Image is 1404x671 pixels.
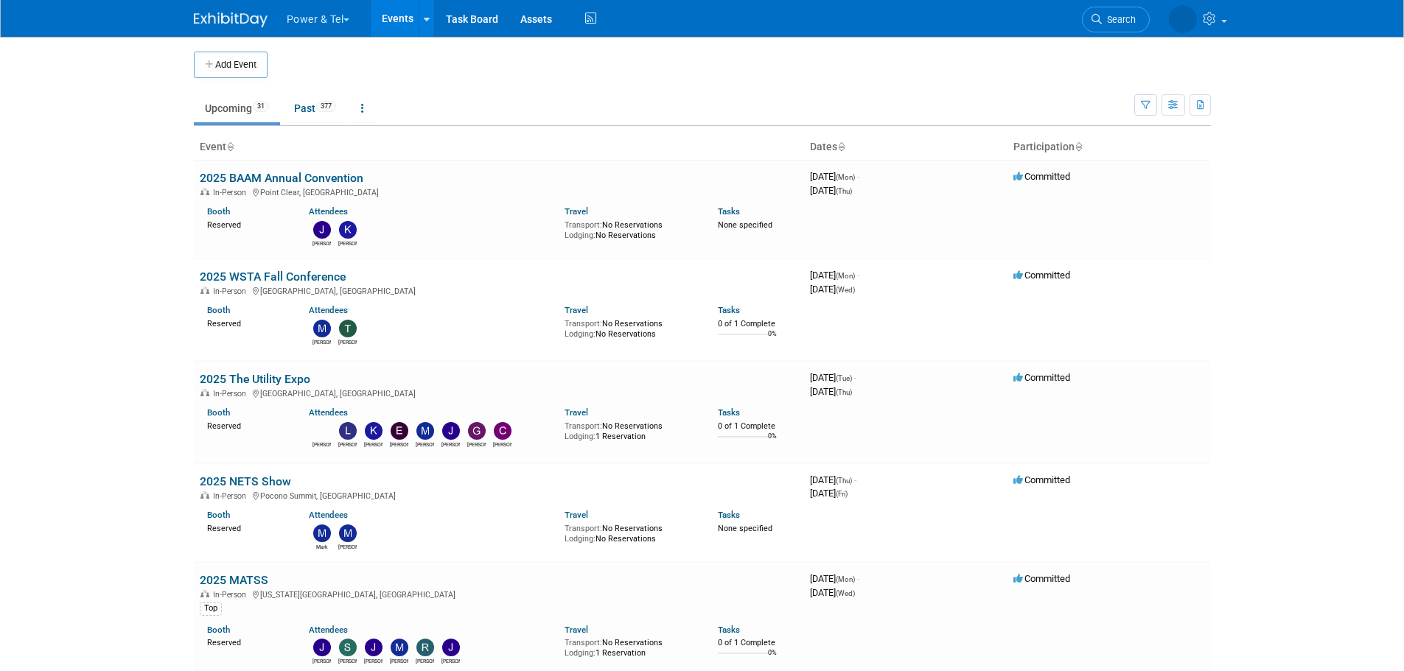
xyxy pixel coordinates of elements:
div: [US_STATE][GEOGRAPHIC_DATA], [GEOGRAPHIC_DATA] [200,588,798,600]
div: Chris Anderson [493,440,511,449]
span: In-Person [213,590,251,600]
img: Judd Bartley [313,639,331,656]
img: Jason Cook [442,422,460,440]
div: Lydia Lott [338,440,357,449]
a: Tasks [718,407,740,418]
img: Lydia Lott [339,422,357,440]
a: Attendees [309,407,348,418]
span: - [857,171,859,182]
th: Event [194,135,804,160]
a: 2025 BAAM Annual Convention [200,171,363,185]
div: No Reservations No Reservations [565,521,696,544]
span: [DATE] [810,488,848,499]
span: 377 [316,101,336,112]
img: Taylor Trewyn [339,320,357,337]
div: 0 of 1 Complete [718,421,798,432]
span: Lodging: [565,231,596,240]
a: Sort by Event Name [226,141,234,152]
div: Jeff Danner [441,656,460,665]
div: Kevin Wilkes [364,440,383,449]
span: (Thu) [836,388,852,396]
img: Ron Rafalzik [416,639,434,656]
a: 2025 NETS Show [200,474,291,488]
img: James Jones [313,221,331,239]
img: In-Person Event [200,188,209,195]
span: (Fri) [836,490,848,498]
span: Lodging: [565,329,596,339]
span: Committed [1013,171,1070,182]
button: Add Event [194,52,268,78]
a: Past377 [283,94,347,122]
div: No Reservations No Reservations [565,316,696,339]
span: [DATE] [810,171,859,182]
img: ExhibitDay [194,13,268,27]
td: 0% [768,649,777,669]
a: Travel [565,305,588,315]
div: Reserved [207,316,287,329]
span: [DATE] [810,185,852,196]
a: Tasks [718,206,740,217]
span: Committed [1013,270,1070,281]
span: (Tue) [836,374,852,382]
img: In-Person Event [200,590,209,597]
th: Dates [804,135,1007,160]
div: No Reservations 1 Reservation [565,418,696,441]
div: Jason Cook [364,656,383,665]
div: Reserved [207,521,287,534]
span: Search [1102,14,1136,25]
a: Upcoming31 [194,94,280,122]
div: Mark Monteleone [312,542,331,551]
a: Sort by Participation Type [1075,141,1082,152]
span: Lodging: [565,432,596,441]
span: Committed [1013,573,1070,584]
span: - [857,573,859,584]
span: Transport: [565,524,602,533]
div: Jason Cook [441,440,460,449]
a: Booth [207,407,230,418]
div: Reserved [207,217,287,231]
a: Attendees [309,305,348,315]
span: - [854,474,856,485]
a: 2025 The Utility Expo [200,372,310,386]
img: In-Person Event [200,287,209,294]
img: Edward Sudina [391,422,408,440]
a: Booth [207,206,230,217]
span: (Mon) [836,173,855,181]
div: James Jones [312,239,331,247]
img: Jason Cook [365,639,383,656]
span: [DATE] [810,573,859,584]
div: Reserved [207,418,287,432]
span: [DATE] [810,386,852,397]
span: [DATE] [810,474,856,485]
span: Committed [1013,372,1070,383]
a: Travel [565,510,588,520]
span: Transport: [565,319,602,329]
a: Booth [207,305,230,315]
img: Michael Mackeben [313,320,331,337]
img: In-Person Event [200,389,209,396]
span: (Wed) [836,286,855,294]
img: Mark Monteleone [313,524,331,542]
span: In-Person [213,491,251,501]
img: Kevin Wilkes [365,422,383,440]
div: Michael Mackeben [338,542,357,551]
span: (Mon) [836,575,855,583]
div: Pocono Summit, [GEOGRAPHIC_DATA] [200,489,798,501]
span: [DATE] [810,270,859,281]
a: Attendees [309,625,348,635]
div: Rob Sanders [312,440,331,449]
a: Attendees [309,510,348,520]
div: 0 of 1 Complete [718,638,798,648]
a: 2025 WSTA Fall Conference [200,270,346,284]
a: Travel [565,206,588,217]
a: 2025 MATSS [200,573,268,587]
img: Jeff Danner [442,639,460,656]
a: Search [1082,7,1150,32]
span: (Thu) [836,187,852,195]
th: Participation [1007,135,1211,160]
a: Sort by Start Date [837,141,845,152]
span: [DATE] [810,284,855,295]
span: None specified [718,524,772,533]
div: Kevin Wilkes [338,239,357,247]
span: (Mon) [836,272,855,280]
